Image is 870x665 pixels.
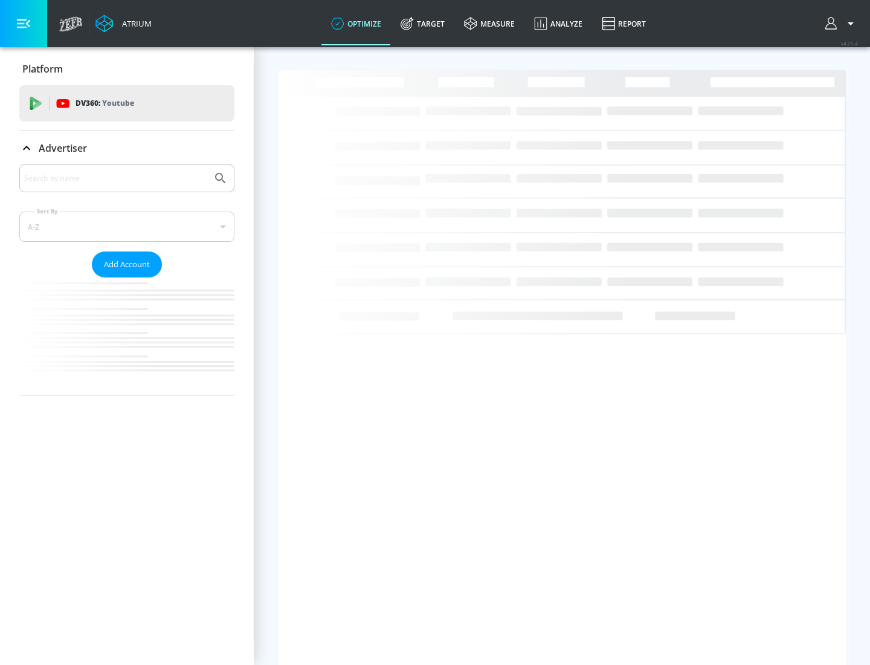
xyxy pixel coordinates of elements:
[34,207,60,215] label: Sort By
[76,97,134,110] p: DV360:
[95,15,152,33] a: Atrium
[102,97,134,109] p: Youtube
[19,52,234,86] div: Platform
[391,2,454,45] a: Target
[19,131,234,165] div: Advertiser
[24,170,207,186] input: Search by name
[92,251,162,277] button: Add Account
[19,164,234,395] div: Advertiser
[22,62,63,76] p: Platform
[39,141,87,155] p: Advertiser
[104,258,150,271] span: Add Account
[454,2,524,45] a: measure
[592,2,656,45] a: Report
[19,85,234,122] div: DV360: Youtube
[841,40,858,47] span: v 4.25.4
[524,2,592,45] a: Analyze
[19,277,234,395] nav: list of Advertiser
[117,18,152,29] div: Atrium
[19,212,234,242] div: A-Z
[321,2,391,45] a: optimize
